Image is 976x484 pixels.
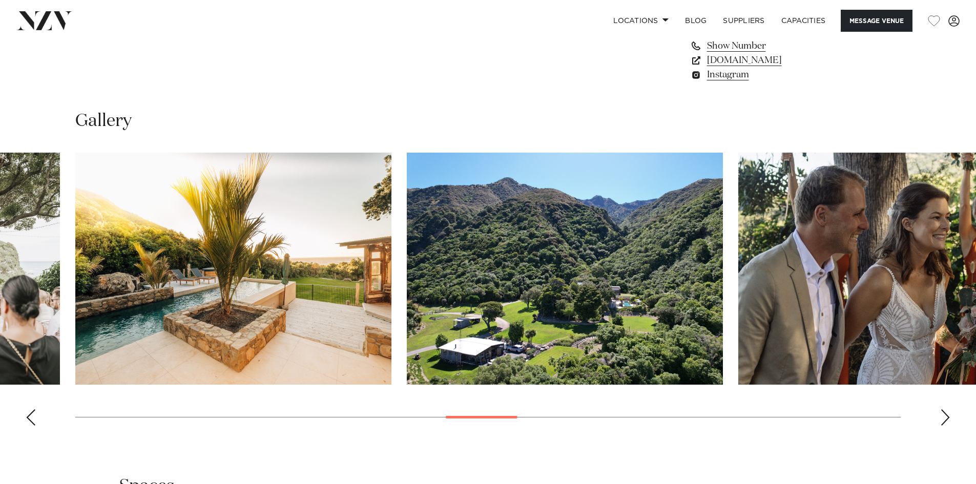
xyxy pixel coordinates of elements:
[75,110,132,133] h2: Gallery
[605,10,677,32] a: Locations
[690,53,857,68] a: [DOMAIN_NAME]
[677,10,715,32] a: BLOG
[773,10,834,32] a: Capacities
[16,11,72,30] img: nzv-logo.png
[690,39,857,53] a: Show Number
[75,153,391,385] swiper-slide: 14 / 29
[841,10,912,32] button: Message Venue
[407,153,723,385] swiper-slide: 15 / 29
[690,68,857,82] a: Instagram
[715,10,773,32] a: SUPPLIERS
